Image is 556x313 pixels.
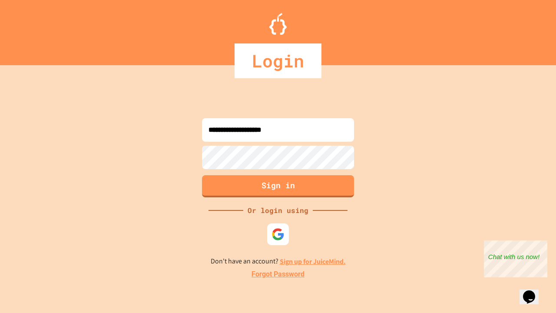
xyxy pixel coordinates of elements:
a: Sign up for JuiceMind. [280,257,346,266]
p: Don't have an account? [211,256,346,267]
a: Forgot Password [252,269,304,280]
div: Login [235,43,321,78]
iframe: chat widget [520,278,547,304]
button: Sign in [202,175,354,197]
div: Or login using [243,205,313,216]
img: google-icon.svg [271,228,285,241]
iframe: chat widget [484,240,547,277]
img: Logo.svg [269,13,287,35]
